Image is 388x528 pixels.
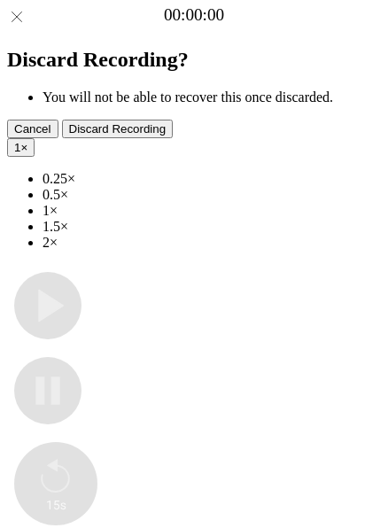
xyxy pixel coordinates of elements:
li: 2× [43,235,381,251]
span: 1 [14,141,20,154]
li: 1.5× [43,219,381,235]
li: You will not be able to recover this once discarded. [43,89,381,105]
li: 0.25× [43,171,381,187]
li: 0.5× [43,187,381,203]
button: Cancel [7,120,58,138]
button: Discard Recording [62,120,174,138]
a: 00:00:00 [164,5,224,25]
h2: Discard Recording? [7,48,381,72]
button: 1× [7,138,35,157]
li: 1× [43,203,381,219]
